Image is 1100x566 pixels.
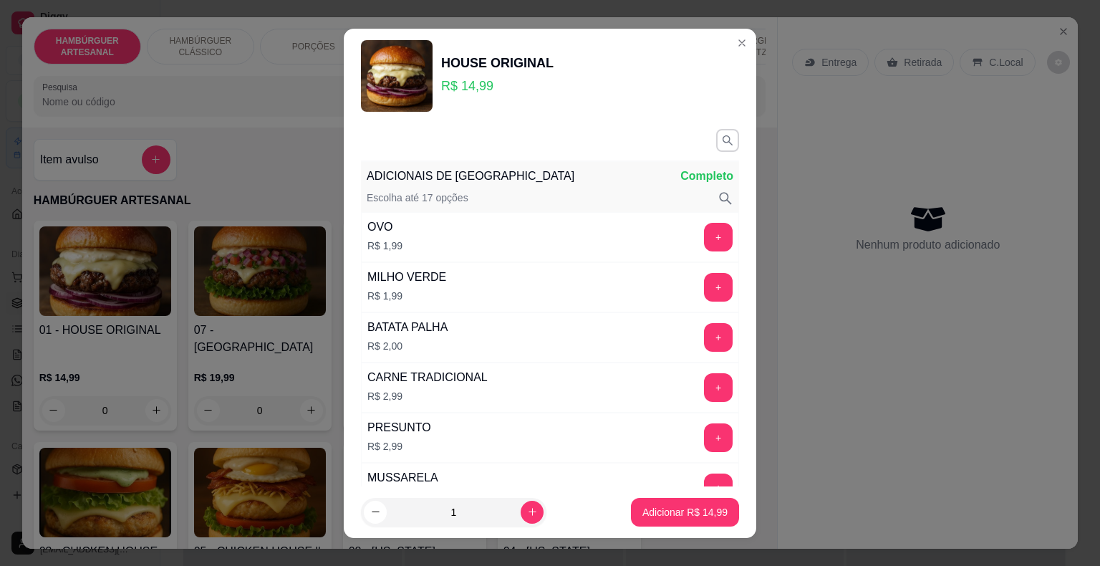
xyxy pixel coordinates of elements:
[367,269,446,286] div: MILHO VERDE
[704,323,733,352] button: add
[441,76,554,96] p: R$ 14,99
[730,32,753,54] button: Close
[704,223,733,251] button: add
[367,469,438,486] div: MUSSARELA
[521,501,544,524] button: increase-product-quantity
[367,389,488,403] p: R$ 2,99
[704,474,733,502] button: add
[367,369,488,386] div: CARNE TRADICIONAL
[704,373,733,402] button: add
[367,219,402,236] div: OVO
[704,273,733,302] button: add
[367,239,402,253] p: R$ 1,99
[361,40,433,112] img: product-image
[704,423,733,452] button: add
[680,168,733,185] p: Completo
[367,168,574,185] p: ADICIONAIS DE [GEOGRAPHIC_DATA]
[367,339,448,353] p: R$ 2,00
[367,289,446,303] p: R$ 1,99
[631,498,739,527] button: Adicionar R$ 14,99
[367,439,431,454] p: R$ 2,99
[364,501,387,524] button: decrease-product-quantity
[642,505,728,519] p: Adicionar R$ 14,99
[441,53,554,73] div: HOUSE ORIGINAL
[367,419,431,436] div: PRESUNTO
[367,319,448,336] div: BATATA PALHA
[367,191,468,206] p: Escolha até 17 opções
